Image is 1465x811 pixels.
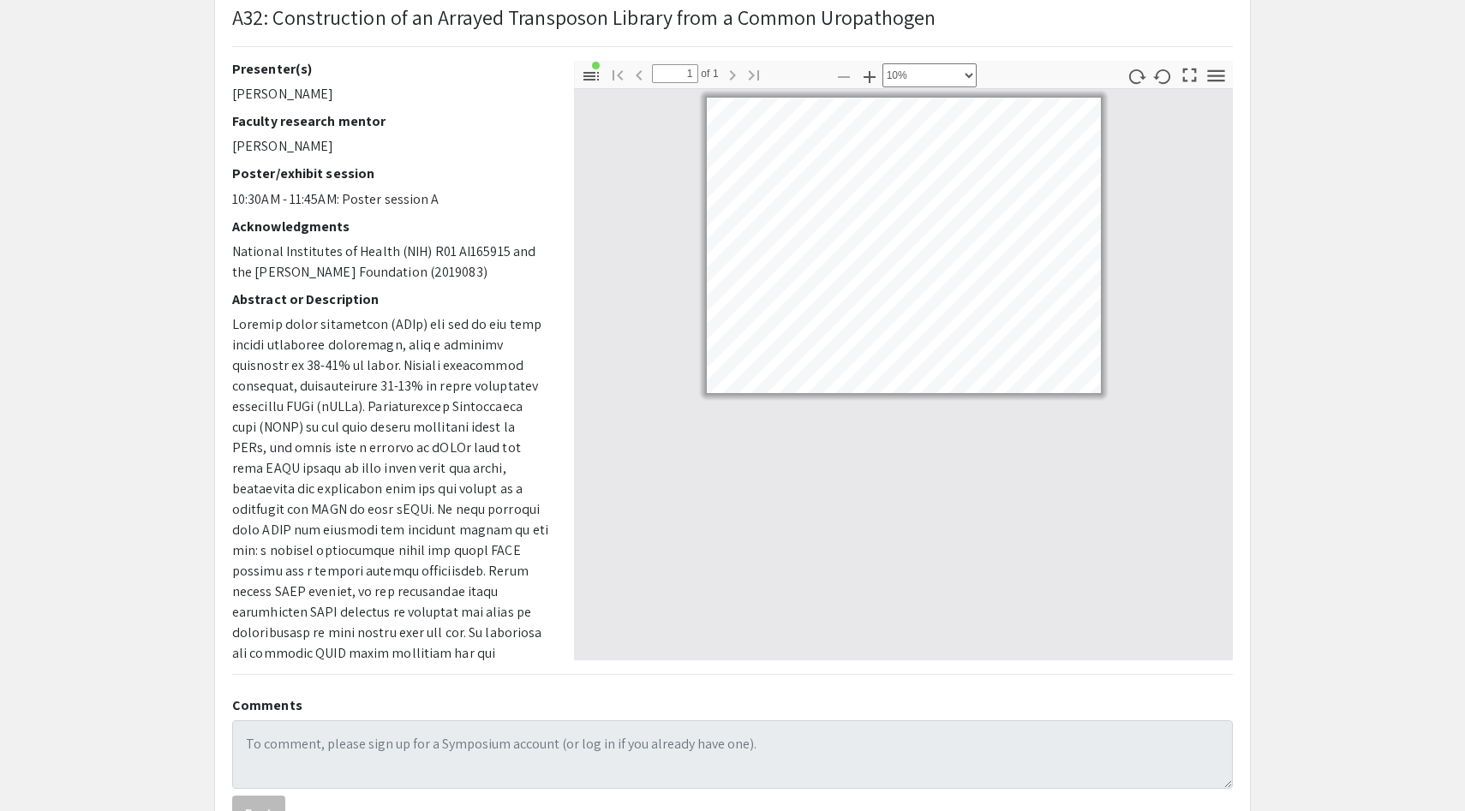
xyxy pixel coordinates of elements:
h2: Poster/exhibit session [232,165,548,182]
h2: Faculty research mentor [232,113,548,129]
h2: Acknowledgments [232,218,548,235]
input: Page [652,64,698,83]
p: [PERSON_NAME] [232,84,548,104]
button: Rotate Clockwise [1122,63,1151,88]
h2: Presenter(s) [232,61,548,77]
button: Rotate Counterclockwise [1149,63,1178,88]
button: Go to Last Page [739,62,768,86]
button: Previous Page [625,62,654,86]
span: of 1 [698,64,719,83]
button: Go to First Page [603,62,632,86]
p: 10:30AM - 11:45AM: Poster session A [232,189,548,210]
h2: Abstract or Description [232,291,548,307]
p: [PERSON_NAME] [232,136,548,157]
button: Next Page [718,62,747,86]
button: Toggle Sidebar (document contains outline/attachments/layers) [577,63,606,88]
h2: Comments [232,697,1233,713]
div: Page 1 [699,90,1109,401]
iframe: Chat [13,734,73,798]
button: Tools [1202,63,1231,88]
select: Zoom [882,63,977,87]
p: A32: Construction of ​an Arrayed Transposon Library from a Common Uropathogen [232,2,936,33]
button: Switch to Presentation Mode [1175,61,1205,86]
button: Zoom Out [829,63,858,88]
button: Zoom In [855,63,884,88]
p: National Institutes of Health (NIH) R01 AI165915 and the [PERSON_NAME] Foundation (2019083) [232,242,548,283]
